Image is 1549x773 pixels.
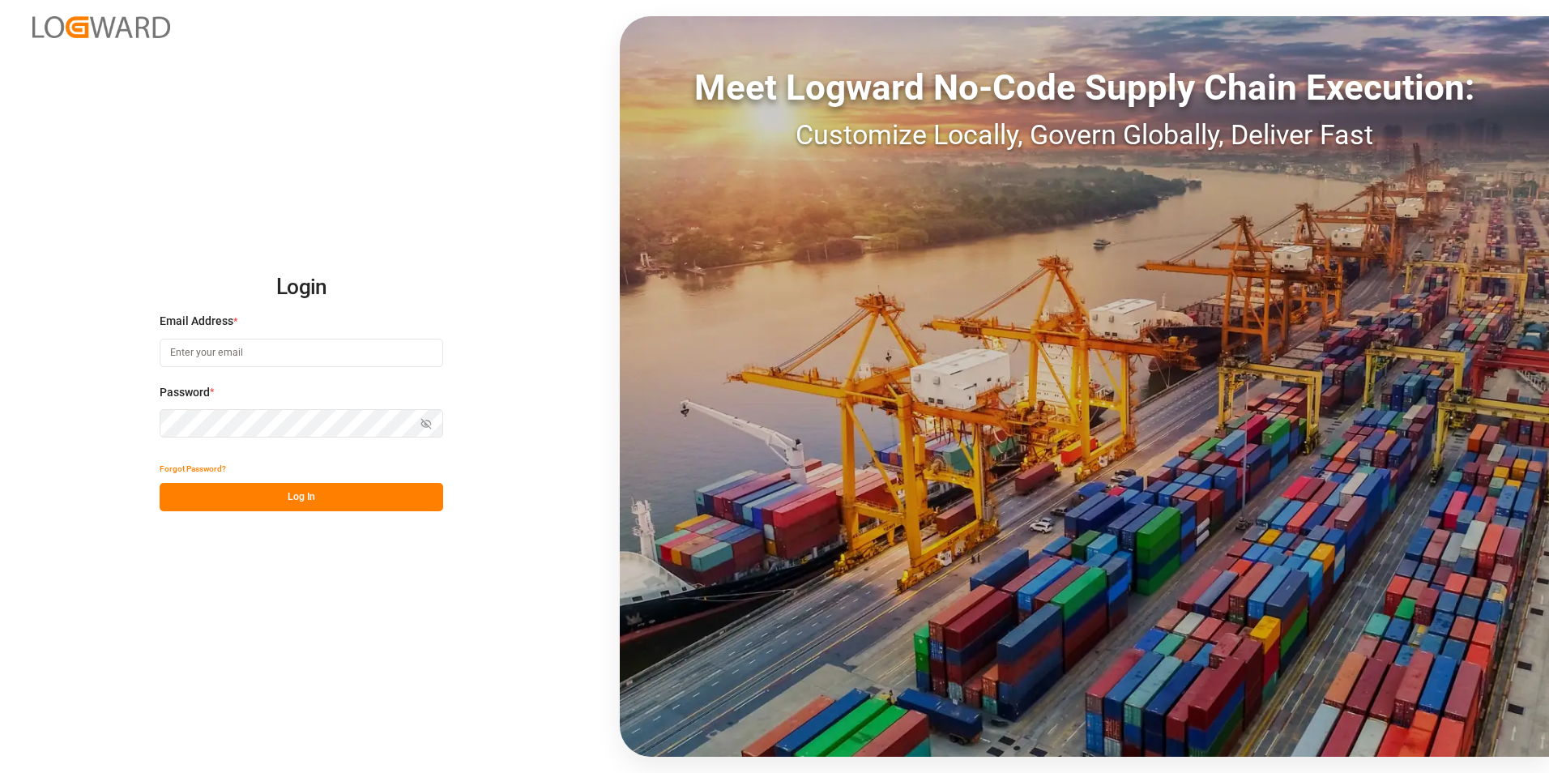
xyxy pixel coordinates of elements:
[620,114,1549,156] div: Customize Locally, Govern Globally, Deliver Fast
[160,455,226,483] button: Forgot Password?
[160,262,443,314] h2: Login
[620,61,1549,114] div: Meet Logward No-Code Supply Chain Execution:
[160,339,443,367] input: Enter your email
[160,384,210,401] span: Password
[32,16,170,38] img: Logward_new_orange.png
[160,313,233,330] span: Email Address
[160,483,443,511] button: Log In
